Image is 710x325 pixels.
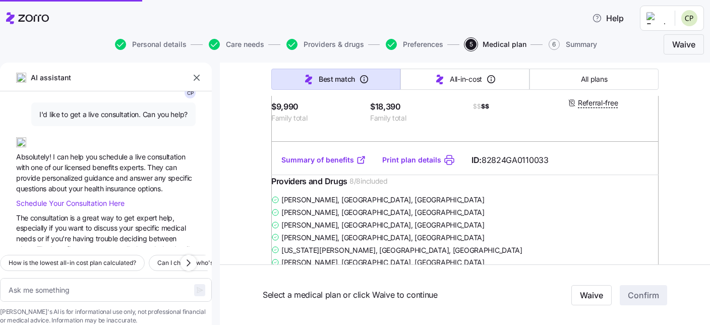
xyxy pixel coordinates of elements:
span: Referral-free [578,98,618,108]
span: Summary [566,41,597,48]
span: Personal details [132,41,187,48]
span: All-in-cost [450,74,482,84]
button: 5Medical plan [465,39,526,50]
img: Employer logo [646,12,667,24]
span: Help [592,12,624,24]
span: [PERSON_NAME] , [GEOGRAPHIC_DATA], [GEOGRAPHIC_DATA] [281,195,485,205]
button: Care needs [209,39,264,50]
span: Providers and Drugs [271,175,347,188]
button: Confirm [620,285,667,305]
span: 8 / 8 included [349,176,388,186]
div: Send us a message [10,119,192,146]
span: [PERSON_NAME] , [GEOGRAPHIC_DATA], [GEOGRAPHIC_DATA] [281,207,485,218]
div: Close [173,16,192,34]
button: 6Summary [549,39,597,50]
span: Schedule Your Consultation Here [16,199,125,207]
span: Can I change who's covered after enrollment? [157,258,289,268]
button: Messages [67,249,134,290]
span: Search for help [21,161,82,172]
img: logo [20,18,80,34]
span: Family total [271,113,362,123]
span: Waive [672,38,695,50]
a: Preferences [384,39,443,50]
span: 5 [465,39,477,50]
span: Best match [319,74,355,84]
button: Waive [571,285,612,305]
span: Preferences [403,41,443,48]
div: How do I know if my initial premium was paid, or if I am set up with autopay? [21,184,169,205]
a: Schedule Your Consultation Here [16,198,125,208]
a: Providers & drugs [284,39,364,50]
button: Providers & drugs [286,39,364,50]
img: ai-icon.png [16,137,26,147]
button: Search for help [15,156,187,176]
span: Waive [580,289,603,301]
button: Can I change who's covered after enrollment? [149,255,298,271]
span: I'd like to get a live consultation. Can you help? [39,110,188,120]
a: Personal details [113,39,187,50]
span: [PERSON_NAME] , [GEOGRAPHIC_DATA], [GEOGRAPHIC_DATA] [281,220,485,230]
img: ai-icon.png [16,73,26,83]
span: Confirm [628,289,659,301]
span: $$ [473,102,481,111]
span: Absolutely! I can help you schedule a live consultation with one of our licensed benefits experts... [16,152,192,192]
span: Medical plan [483,41,526,48]
span: AI assistant [30,72,72,83]
a: Care needs [207,39,264,50]
span: C P [187,90,194,95]
a: 5Medical plan [463,39,526,50]
span: Help [160,275,176,282]
span: $$ [469,100,560,113]
div: Send us a message [21,127,168,138]
a: Summary of benefits [281,155,366,165]
span: 6 [549,39,560,50]
span: [PERSON_NAME] , [GEOGRAPHIC_DATA], [GEOGRAPHIC_DATA] [281,233,485,243]
button: Waive [664,34,704,55]
span: Select a medical plan or click Waive to continue [263,289,529,301]
span: The consultation is a great way to get expert help, especially if you want to discuss your specif... [16,213,193,275]
span: How is the lowest all-in cost plan calculated? [9,258,136,268]
button: Personal details [115,39,187,50]
span: ID: [471,154,549,167]
span: Family total [370,113,461,123]
div: What if I want help from an Enrollment Expert choosing a plan? [21,232,169,253]
p: Hi [PERSON_NAME] [20,72,182,89]
a: Print plan details [382,155,441,165]
span: All plans [581,74,607,84]
span: 82824GA0110033 [482,154,549,167]
span: [PERSON_NAME] , [GEOGRAPHIC_DATA], [GEOGRAPHIC_DATA] [281,257,485,267]
span: Home [22,275,45,282]
div: What if I want help from an Enrollment Expert choosing a plan? [15,228,187,257]
button: Preferences [386,39,443,50]
button: Help [135,249,202,290]
span: Providers & drugs [304,41,364,48]
p: How can we help? [20,89,182,106]
span: [US_STATE][PERSON_NAME] , [GEOGRAPHIC_DATA], [GEOGRAPHIC_DATA] [281,245,522,255]
div: How do I know if my initial premium was paid, or if I am set up with autopay? [15,180,187,209]
span: Care needs [226,41,264,48]
div: QLE overview [21,213,169,224]
div: QLE overview [15,209,187,228]
button: Help [584,8,632,28]
span: $18,390 [370,100,461,113]
span: $9,990 [271,100,362,113]
img: edee490aa30503d67d9cfe6ae8cb88a3 [681,10,697,26]
span: Messages [84,275,119,282]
